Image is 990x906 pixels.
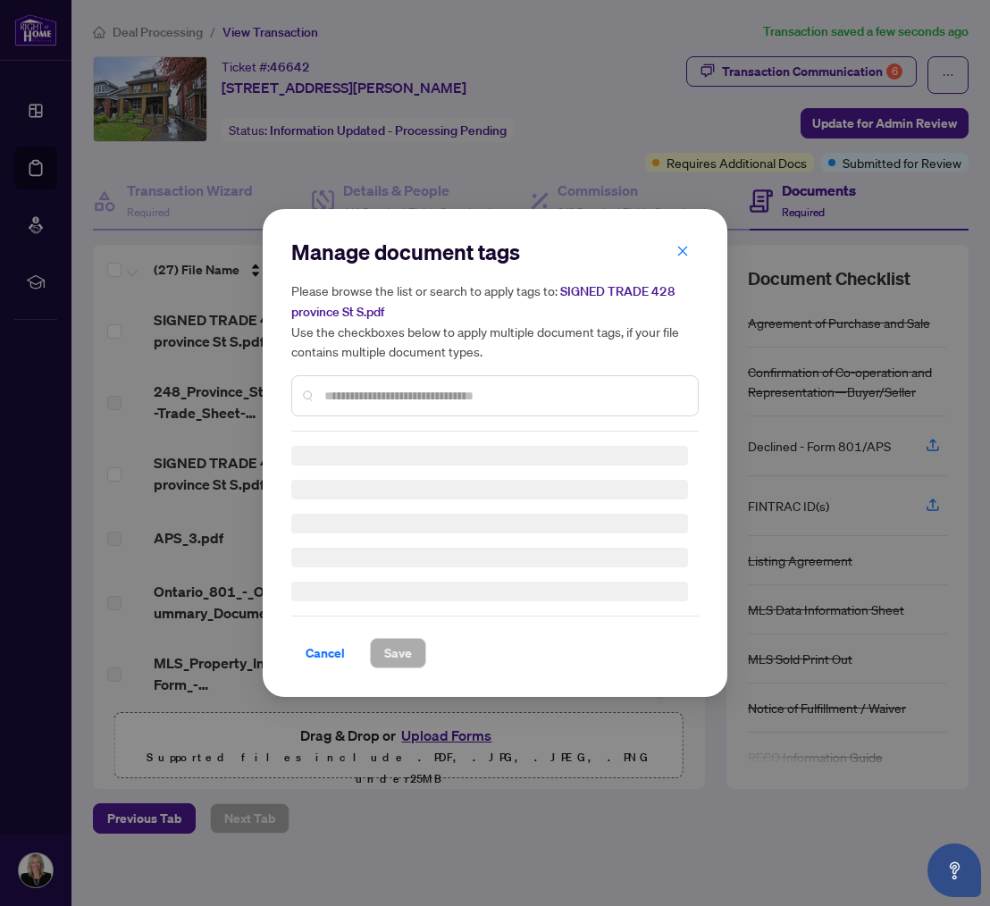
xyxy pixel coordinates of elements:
button: Cancel [291,638,359,668]
span: close [676,245,689,257]
button: Open asap [927,843,981,897]
h5: Please browse the list or search to apply tags to: Use the checkboxes below to apply multiple doc... [291,281,699,361]
button: Save [370,638,426,668]
h2: Manage document tags [291,238,699,266]
span: Cancel [306,639,345,667]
